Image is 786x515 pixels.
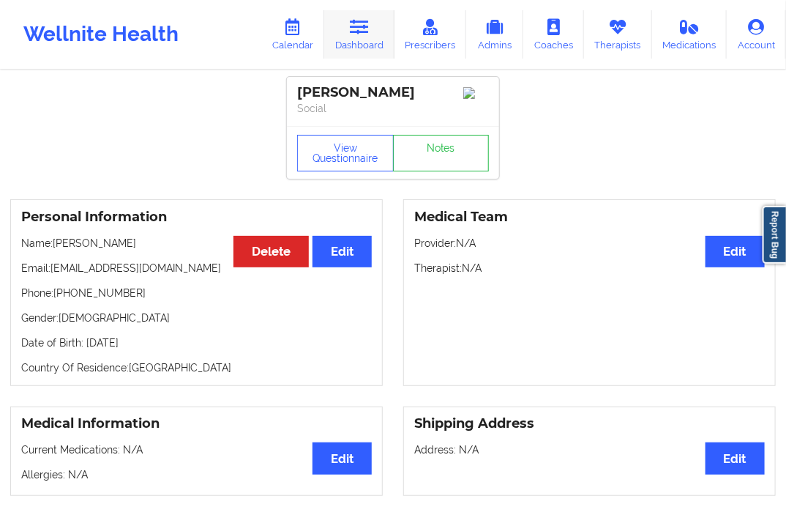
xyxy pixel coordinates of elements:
[394,10,467,59] a: Prescribers
[393,135,490,171] a: Notes
[21,209,372,226] h3: Personal Information
[466,10,523,59] a: Admins
[21,360,372,375] p: Country Of Residence: [GEOGRAPHIC_DATA]
[21,286,372,300] p: Phone: [PHONE_NUMBER]
[523,10,584,59] a: Coaches
[414,236,765,251] p: Provider: N/A
[21,336,372,350] p: Date of Birth: [DATE]
[652,10,727,59] a: Medications
[324,10,394,59] a: Dashboard
[705,236,765,267] button: Edit
[297,101,489,116] p: Social
[312,442,372,474] button: Edit
[21,415,372,432] h3: Medical Information
[21,467,372,482] p: Allergies: N/A
[584,10,652,59] a: Therapists
[21,311,372,325] p: Gender: [DEMOGRAPHIC_DATA]
[705,442,765,474] button: Edit
[21,442,372,457] p: Current Medications: N/A
[312,236,372,267] button: Edit
[21,236,372,251] p: Name: [PERSON_NAME]
[463,87,489,99] img: Image%2Fplaceholer-image.png
[21,261,372,275] p: Email: [EMAIL_ADDRESS][DOMAIN_NAME]
[414,415,765,432] h3: Shipping Address
[414,442,765,457] p: Address: N/A
[261,10,324,59] a: Calendar
[414,209,765,226] h3: Medical Team
[763,206,786,264] a: Report Bug
[297,84,489,101] div: [PERSON_NAME]
[414,261,765,275] p: Therapist: N/A
[297,135,394,171] button: View Questionnaire
[233,236,309,267] button: Delete
[727,10,786,59] a: Account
